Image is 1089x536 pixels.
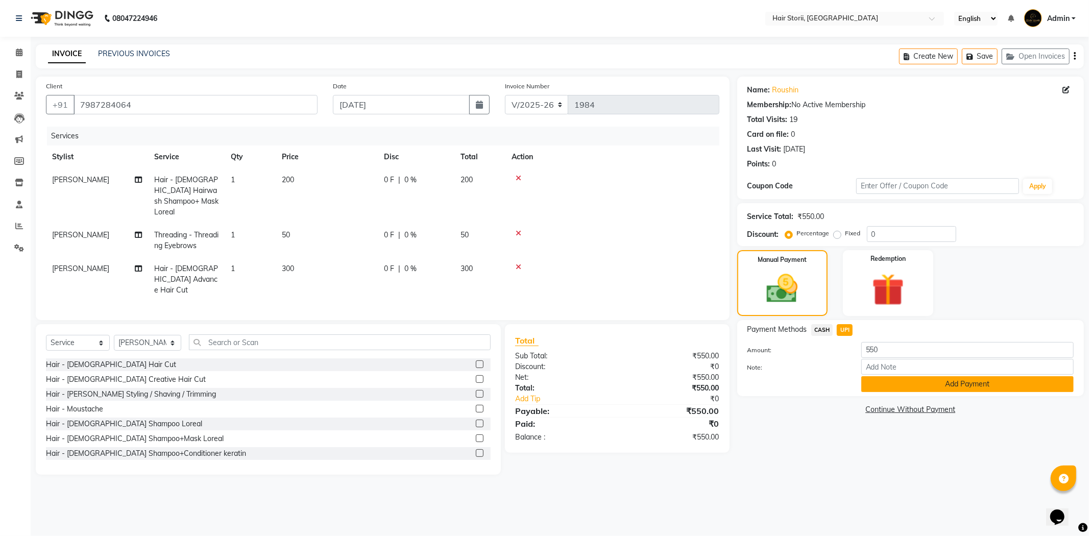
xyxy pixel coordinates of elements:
[46,95,75,114] button: +91
[461,264,473,273] span: 300
[747,100,792,110] div: Membership:
[46,145,148,168] th: Stylist
[861,342,1074,358] input: Amount
[747,211,794,222] div: Service Total:
[46,419,202,429] div: Hair - [DEMOGRAPHIC_DATA] Shampoo Loreal
[507,383,617,394] div: Total:
[74,95,318,114] input: Search by Name/Mobile/Email/Code
[862,270,914,310] img: _gift.svg
[384,263,394,274] span: 0 F
[617,405,727,417] div: ₹550.00
[507,394,636,404] a: Add Tip
[617,383,727,394] div: ₹550.00
[740,363,854,372] label: Note:
[46,359,176,370] div: Hair - [DEMOGRAPHIC_DATA] Hair Cut
[811,324,833,336] span: CASH
[747,229,779,240] div: Discount:
[52,264,109,273] span: [PERSON_NAME]
[505,145,719,168] th: Action
[861,359,1074,375] input: Add Note
[404,263,417,274] span: 0 %
[1023,179,1052,194] button: Apply
[507,432,617,443] div: Balance :
[747,324,807,335] span: Payment Methods
[461,175,473,184] span: 200
[454,145,505,168] th: Total
[899,48,958,64] button: Create New
[515,335,539,346] span: Total
[282,230,290,239] span: 50
[1002,48,1070,64] button: Open Invoices
[856,178,1020,194] input: Enter Offer / Coupon Code
[398,263,400,274] span: |
[747,100,1074,110] div: No Active Membership
[384,230,394,240] span: 0 F
[189,334,491,350] input: Search or Scan
[758,255,807,264] label: Manual Payment
[148,145,225,168] th: Service
[282,264,294,273] span: 300
[790,114,798,125] div: 19
[617,361,727,372] div: ₹0
[784,144,806,155] div: [DATE]
[617,418,727,430] div: ₹0
[46,404,103,415] div: Hair - Moustache
[617,432,727,443] div: ₹550.00
[231,175,235,184] span: 1
[46,448,246,459] div: Hair - [DEMOGRAPHIC_DATA] Shampoo+Conditioner keratin
[52,175,109,184] span: [PERSON_NAME]
[98,49,170,58] a: PREVIOUS INVOICES
[225,145,276,168] th: Qty
[636,394,727,404] div: ₹0
[378,145,454,168] th: Disc
[505,82,549,91] label: Invoice Number
[837,324,853,336] span: UPI
[46,82,62,91] label: Client
[404,230,417,240] span: 0 %
[772,85,799,95] a: Roushin
[154,175,219,216] span: Hair - [DEMOGRAPHIC_DATA] Hairwash Shampoo+ Mask Loreal
[747,85,770,95] div: Name:
[747,114,788,125] div: Total Visits:
[461,230,469,239] span: 50
[772,159,777,169] div: 0
[1024,9,1042,27] img: Admin
[154,230,219,250] span: Threading - Threading Eyebrows
[398,230,400,240] span: |
[507,361,617,372] div: Discount:
[870,254,906,263] label: Redemption
[46,374,206,385] div: Hair - [DEMOGRAPHIC_DATA] Creative Hair Cut
[845,229,861,238] label: Fixed
[739,404,1082,415] a: Continue Without Payment
[333,82,347,91] label: Date
[112,4,157,33] b: 08047224946
[48,45,86,63] a: INVOICE
[1046,495,1079,526] iframe: chat widget
[757,271,808,307] img: _cash.svg
[861,376,1074,392] button: Add Payment
[507,405,617,417] div: Payable:
[791,129,795,140] div: 0
[747,181,856,191] div: Coupon Code
[617,351,727,361] div: ₹550.00
[798,211,825,222] div: ₹550.00
[797,229,830,238] label: Percentage
[46,433,224,444] div: Hair - [DEMOGRAPHIC_DATA] Shampoo+Mask Loreal
[740,346,854,355] label: Amount:
[154,264,218,295] span: Hair - [DEMOGRAPHIC_DATA] Advance Hair Cut
[231,230,235,239] span: 1
[507,372,617,383] div: Net:
[747,144,782,155] div: Last Visit:
[962,48,998,64] button: Save
[747,129,789,140] div: Card on file:
[384,175,394,185] span: 0 F
[26,4,96,33] img: logo
[404,175,417,185] span: 0 %
[398,175,400,185] span: |
[46,389,216,400] div: Hair - [PERSON_NAME] Styling / Shaving / Trimming
[276,145,378,168] th: Price
[747,159,770,169] div: Points:
[507,351,617,361] div: Sub Total:
[617,372,727,383] div: ₹550.00
[52,230,109,239] span: [PERSON_NAME]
